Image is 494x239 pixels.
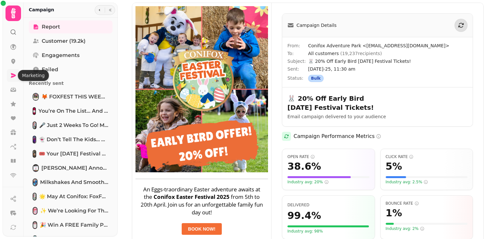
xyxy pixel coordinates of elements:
span: Sent: [287,66,308,72]
span: To: [287,50,308,57]
a: You’re on the list... and that’s where the fear begins. 😈 - first email to Terror subscribersYou’... [29,105,113,118]
span: 99.4 % [287,210,321,222]
img: ✨ We’re Looking for the next big Little Star! [33,208,37,214]
a: 🎉 Win a FREE Family Pass to FoxFest this August!🎉 Win a FREE Family Pass to FoxFest this August! [29,219,113,232]
span: 🎉 Win a FREE Family Pass to FoxFest this August! [40,221,109,229]
img: You’re on the list... and that’s where the fear begins. 😈 - first email to Terror subscribers [33,108,35,114]
img: 🎟️ Your Halloween Festival Tickets – Edinburgh’s Ultimate Halloween Experience [33,151,36,157]
span: You’re on the list... and that’s where the fear begins. 😈 - first email to Terror subscribers [38,107,109,115]
div: Visual representation of your bounce rate (1%). For bounce rate, LOWER is better. The bar is gree... [386,223,468,225]
a: 🎟️ Your Halloween Festival Tickets – Edinburgh’s Ultimate Halloween Experience🎟️ Your [DATE] Fest... [29,147,113,160]
a: Failed [29,63,113,76]
a: Milkshakes and Smoothies are in the building!Milkshakes and Smoothies are in the building! [29,176,113,189]
span: ( 19,237 recipients) [340,51,382,56]
a: Robbie announcement[PERSON_NAME] announcement [29,162,113,175]
span: All customers [308,51,382,56]
img: 🎤 Just 2 Weeks to Go! Major FoxFest update + VIP giveaway inside! [33,122,36,129]
span: 🎤 Just 2 Weeks to Go! Major FoxFest update + VIP giveaway inside! [39,121,109,129]
div: Marketing [18,70,49,81]
span: Milkshakes and Smoothies are in the building! [40,178,109,186]
a: 🎤 Just 2 Weeks to Go! Major FoxFest update + VIP giveaway inside!🎤 Just 2 Weeks to Go! Major FoxF... [29,119,113,132]
h2: Campaign [29,6,54,13]
div: Visual representation of your click rate (5%) compared to a scale of 20%. The fuller the bar, the... [386,176,468,178]
a: Engagements [29,49,113,62]
img: 👻 Don’t tell the kids... but something terrifying is coming to Conifox! [33,136,36,143]
h2: 🐰 20% Off Early Bird [DATE] Festival Tickets! [287,94,412,112]
span: Click Rate [386,154,468,159]
a: 🌟 May at Conifox: FoxFest Stars, School Trip Buzz & Café News!🌟 May at Conifox: FoxFest Stars, Sc... [29,190,113,203]
img: Milkshakes and Smoothies are in the building! [33,179,37,186]
a: ✨ We’re Looking for the next big Little Star!✨ We’re Looking for the next big Little Star! [29,204,113,217]
span: 5 % [386,161,402,172]
span: 1 % [386,207,402,219]
img: 🌟 May at Conifox: FoxFest Stars, School Trip Buzz & Café News! [33,193,36,200]
a: Customer (19.2k) [29,35,113,48]
div: Visual representation of your delivery rate (99.4%). The fuller the bar, the better. [287,225,370,227]
span: Industry avg: 2% [386,226,424,231]
span: Your delivery rate meets or exceeds the industry standard of 98%. Great list quality! [287,229,323,234]
p: Email campaign delivered to your audience [287,113,453,120]
span: Industry avg: 20% [287,179,329,185]
img: 🎉 Win a FREE Family Pass to FoxFest this August! [33,222,37,228]
span: Status: [287,75,308,82]
span: Failed [42,66,58,74]
span: Conifox Adventure Park <[EMAIL_ADDRESS][DOMAIN_NAME]> [308,42,467,49]
a: 👻 Don’t tell the kids... but something terrifying is coming to Conifox!👻 Don’t tell the kids... b... [29,133,113,146]
a: 🦊 FOXFEST THIS WEEKEND! 2025🦊 FOXFEST THIS WEEKEND! 2025 [29,90,113,103]
span: [PERSON_NAME] announcement [41,164,109,172]
span: 🎟️ Your [DATE] Festival Tickets – Edinburgh’s Ultimate [DATE] Experience [39,150,109,158]
span: [DATE]-25, 11:30 am [308,66,467,72]
span: 🌟 May at Conifox: FoxFest Stars, School Trip Buzz & Café News! [39,193,109,200]
span: Campaign Details [296,22,337,28]
span: Customer (19.2k) [42,37,86,45]
span: Percentage of emails that were successfully delivered to recipients' inboxes. Higher is better. [287,203,309,207]
img: Robbie announcement [33,165,38,171]
span: Subject: [287,58,308,64]
div: Bulk [308,75,324,82]
span: 38.6 % [287,161,321,172]
div: Visual representation of your open rate (38.6%) compared to a scale of 50%. The fuller the bar, t... [287,176,370,178]
span: 🐰 20% Off Early Bird [DATE] Festival Tickets! [308,58,467,64]
span: 🦊 FOXFEST THIS WEEKEND! 2025 [41,93,109,101]
h2: Campaign Performance Metrics [294,132,381,140]
span: Industry avg: 2.5% [386,179,428,185]
span: Report [42,23,60,31]
span: Engagements [42,51,80,59]
span: Open Rate [287,154,370,159]
p: Recently sent [29,77,113,89]
span: From: [287,42,308,49]
a: Report [29,20,113,33]
span: ✨ We’re Looking for the next big Little Star! [40,207,109,215]
img: 🦊 FOXFEST THIS WEEKEND! 2025 [33,94,38,100]
span: Bounce Rate [386,201,468,206]
span: 👻 Don’t tell the kids... but something terrifying is coming to Conifox! [39,136,109,143]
